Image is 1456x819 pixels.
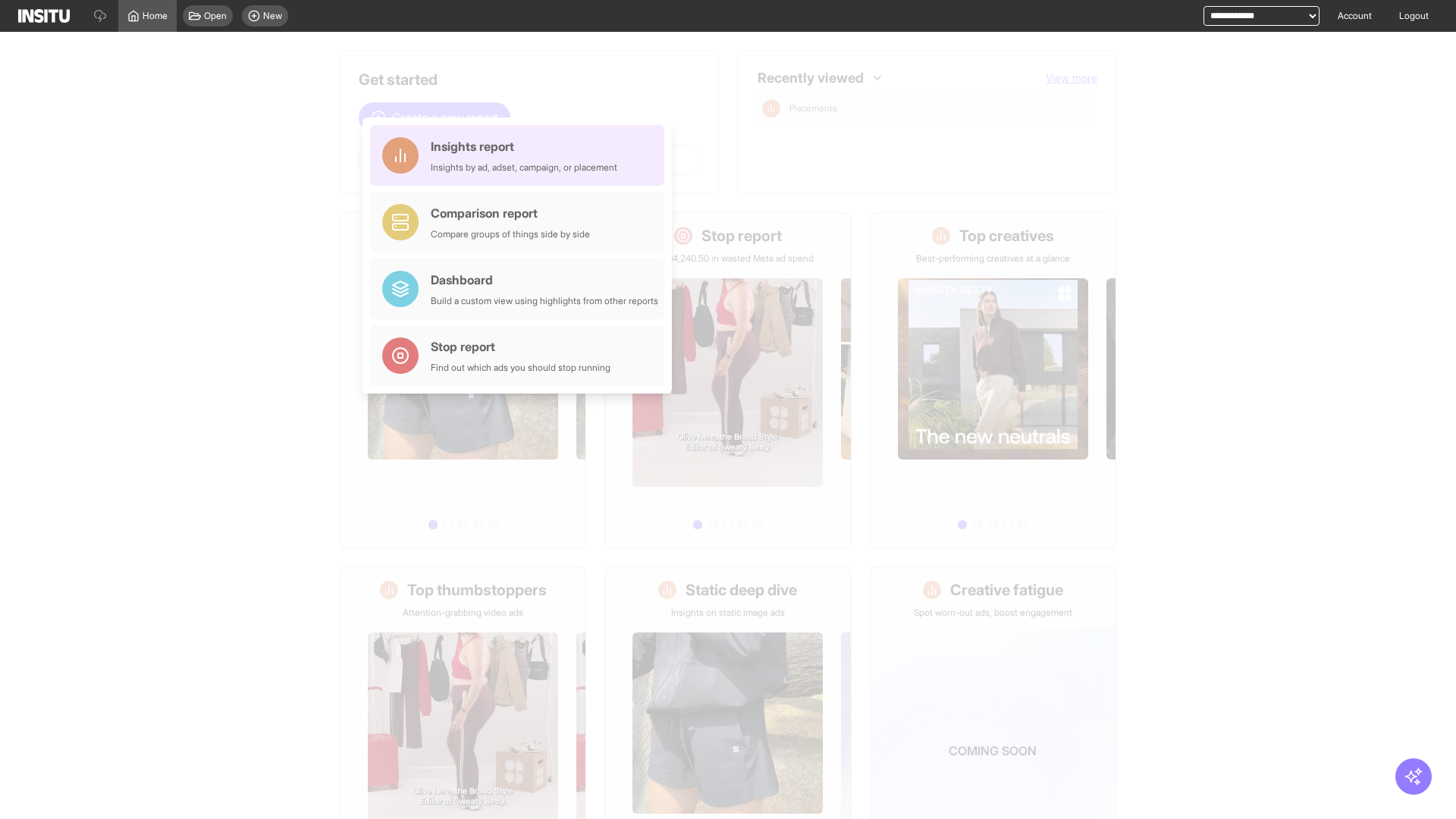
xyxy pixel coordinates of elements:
div: Insights by ad, adset, campaign, or placement [431,162,617,174]
div: Build a custom view using highlights from other reports [431,295,658,307]
div: Compare groups of things side by side [431,228,590,240]
span: New [263,10,282,22]
span: Open [204,10,227,22]
div: Dashboard [431,271,658,289]
img: Logo [18,9,70,23]
span: Home [143,10,168,22]
div: Stop report [431,337,610,356]
div: Find out which ads you should stop running [431,362,610,374]
div: Insights report [431,137,617,155]
div: Comparison report [431,204,590,222]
